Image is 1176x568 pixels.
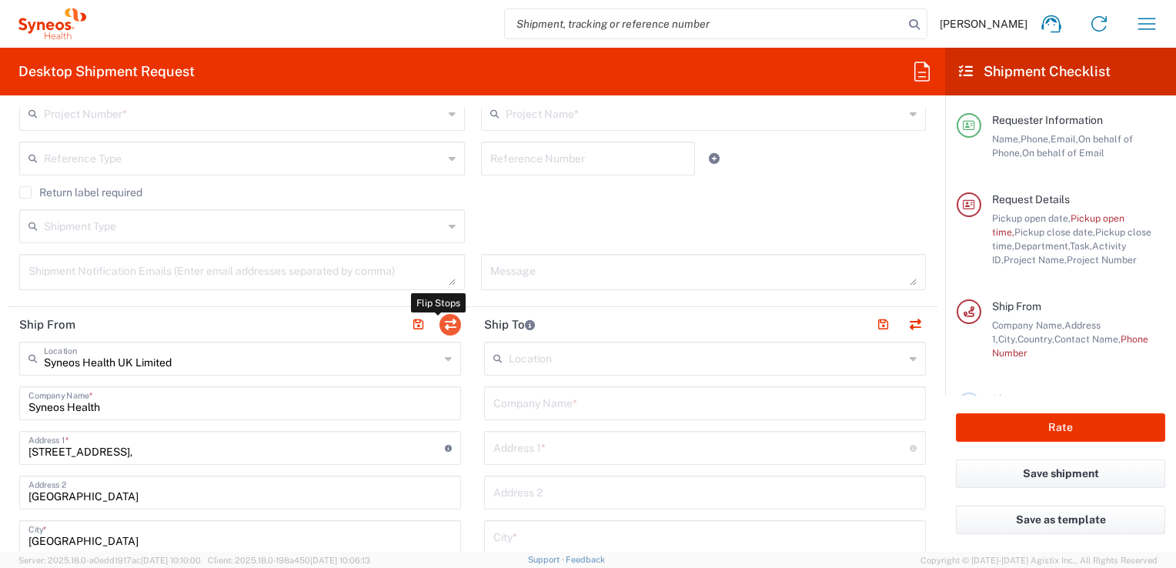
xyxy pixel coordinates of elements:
[505,9,904,38] input: Shipment, tracking or reference number
[1004,254,1067,266] span: Project Name,
[19,317,75,332] h2: Ship From
[992,193,1070,205] span: Request Details
[956,506,1165,534] button: Save as template
[1021,133,1051,145] span: Phone,
[1022,147,1104,159] span: On behalf of Email
[992,133,1021,145] span: Name,
[940,17,1027,31] span: [PERSON_NAME]
[703,148,725,169] a: Add Reference
[1054,333,1121,345] span: Contact Name,
[18,62,195,81] h2: Desktop Shipment Request
[956,413,1165,442] button: Rate
[310,556,370,565] span: [DATE] 10:06:13
[1017,333,1054,345] span: Country,
[208,556,370,565] span: Client: 2025.18.0-198a450
[528,555,566,564] a: Support
[998,333,1017,345] span: City,
[19,186,142,199] label: Return label required
[566,555,605,564] a: Feedback
[992,212,1071,224] span: Pickup open date,
[992,393,1027,406] span: Ship To
[1014,226,1095,238] span: Pickup close date,
[992,319,1064,331] span: Company Name,
[992,114,1103,126] span: Requester Information
[1014,240,1070,252] span: Department,
[484,317,535,332] h2: Ship To
[992,300,1041,312] span: Ship From
[956,459,1165,488] button: Save shipment
[959,62,1111,81] h2: Shipment Checklist
[920,553,1158,567] span: Copyright © [DATE]-[DATE] Agistix Inc., All Rights Reserved
[1070,240,1092,252] span: Task,
[18,556,201,565] span: Server: 2025.18.0-a0edd1917ac
[1051,133,1078,145] span: Email,
[1067,254,1137,266] span: Project Number
[141,556,201,565] span: [DATE] 10:10:00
